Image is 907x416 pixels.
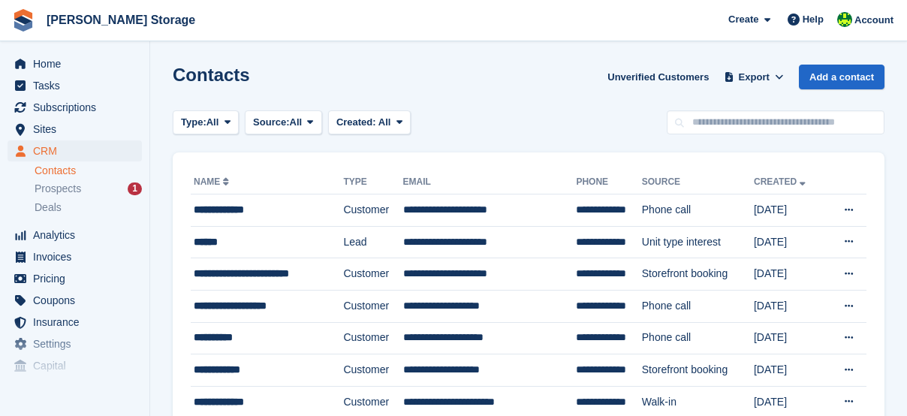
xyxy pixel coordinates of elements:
td: Storefront booking [642,354,754,387]
img: Claire Wilson [837,12,852,27]
span: Sites [33,119,123,140]
a: Contacts [35,164,142,178]
td: Customer [343,322,402,354]
span: Settings [33,333,123,354]
td: [DATE] [754,322,825,354]
a: menu [8,140,142,161]
td: Customer [343,354,402,387]
span: Pricing [33,268,123,289]
a: menu [8,268,142,289]
a: Deals [35,200,142,216]
td: Customer [343,290,402,322]
a: menu [8,290,142,311]
a: Add a contact [799,65,884,89]
span: Capital [33,355,123,376]
span: Deals [35,200,62,215]
span: Home [33,53,123,74]
td: Storefront booking [642,258,754,291]
span: Coupons [33,290,123,311]
span: All [378,116,391,128]
th: Email [403,170,577,194]
a: Prospects 1 [35,181,142,197]
td: [DATE] [754,258,825,291]
span: Export [739,70,770,85]
a: Created [754,176,809,187]
a: menu [8,355,142,376]
span: Source: [253,115,289,130]
button: Export [721,65,787,89]
div: 1 [128,182,142,195]
a: menu [8,75,142,96]
a: menu [8,312,142,333]
td: [DATE] [754,194,825,227]
a: [PERSON_NAME] Storage [41,8,201,32]
td: Customer [343,194,402,227]
a: menu [8,97,142,118]
th: Type [343,170,402,194]
span: Prospects [35,182,81,196]
td: [DATE] [754,354,825,387]
td: Phone call [642,194,754,227]
span: Created: [336,116,376,128]
td: Unit type interest [642,226,754,258]
button: Created: All [328,110,411,135]
th: Phone [576,170,641,194]
td: Lead [343,226,402,258]
th: Source [642,170,754,194]
span: Tasks [33,75,123,96]
td: [DATE] [754,290,825,322]
a: menu [8,225,142,246]
span: Type: [181,115,206,130]
td: Customer [343,258,402,291]
span: CRM [33,140,123,161]
td: Phone call [642,322,754,354]
td: Phone call [642,290,754,322]
button: Source: All [245,110,322,135]
span: All [206,115,219,130]
span: All [290,115,303,130]
a: menu [8,333,142,354]
span: Help [803,12,824,27]
span: Create [728,12,758,27]
a: menu [8,119,142,140]
a: menu [8,246,142,267]
span: Account [854,13,893,28]
span: Invoices [33,246,123,267]
span: Insurance [33,312,123,333]
a: menu [8,53,142,74]
a: Name [194,176,232,187]
td: [DATE] [754,226,825,258]
a: Unverified Customers [601,65,715,89]
span: Subscriptions [33,97,123,118]
span: Analytics [33,225,123,246]
button: Type: All [173,110,239,135]
img: stora-icon-8386f47178a22dfd0bd8f6a31ec36ba5ce8667c1dd55bd0f319d3a0aa187defe.svg [12,9,35,32]
h1: Contacts [173,65,250,85]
